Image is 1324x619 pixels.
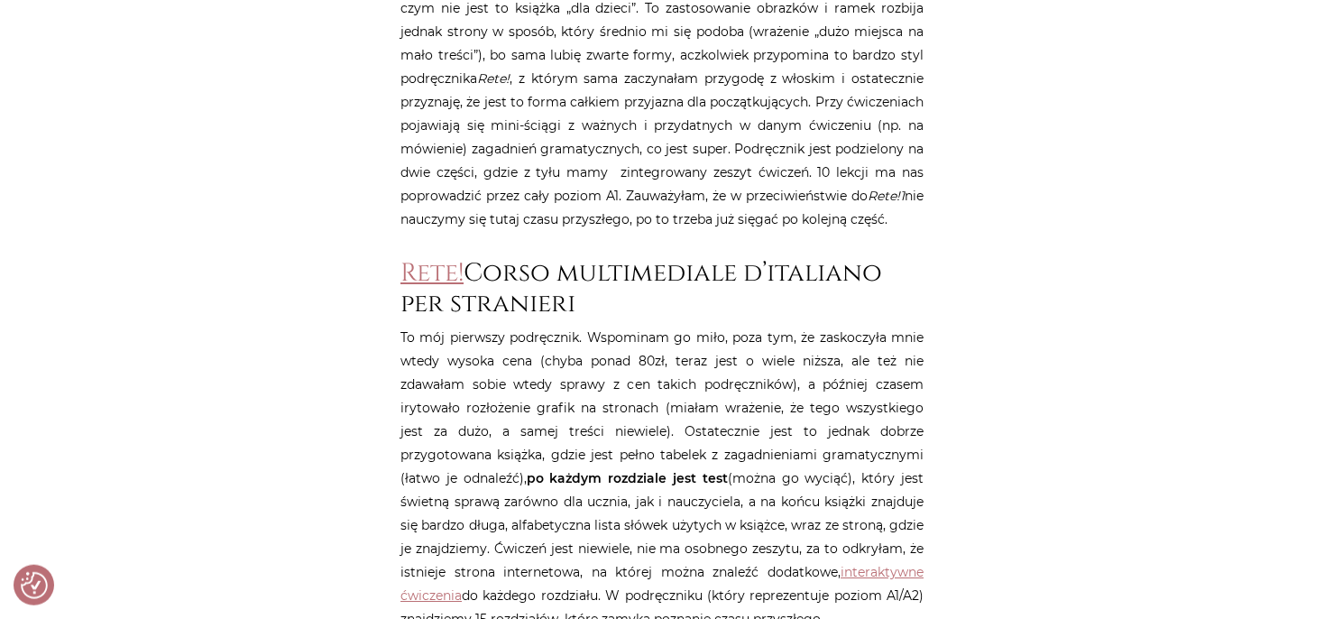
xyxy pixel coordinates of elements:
[527,470,728,486] strong: po każdym rozdziale jest test
[477,70,510,87] em: Rete!
[21,572,48,599] img: Revisit consent button
[868,188,905,204] em: Rete!1
[400,256,464,290] a: Rete!
[400,258,924,319] h2: Corso multimediale d’italiano per stranieri
[21,572,48,599] button: Preferencje co do zgód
